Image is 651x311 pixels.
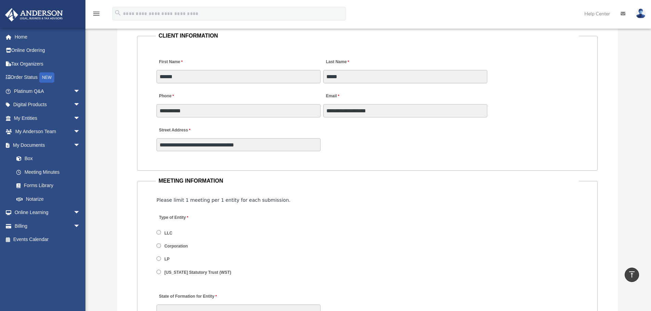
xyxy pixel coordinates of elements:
[5,125,91,139] a: My Anderson Teamarrow_drop_down
[5,57,91,71] a: Tax Organizers
[73,219,87,233] span: arrow_drop_down
[39,72,54,83] div: NEW
[157,292,218,301] label: State of Formation for Entity
[156,31,579,41] legend: CLIENT INFORMATION
[162,256,172,263] label: LP
[157,197,290,203] span: Please limit 1 meeting per 1 entity for each submission.
[73,111,87,125] span: arrow_drop_down
[157,126,221,135] label: Street Address
[636,9,646,18] img: User Pic
[157,92,176,101] label: Phone
[5,206,91,220] a: Online Learningarrow_drop_down
[73,98,87,112] span: arrow_drop_down
[5,71,91,85] a: Order StatusNEW
[73,84,87,98] span: arrow_drop_down
[323,92,341,101] label: Email
[323,58,351,67] label: Last Name
[162,230,175,236] label: LLC
[5,44,91,57] a: Online Ordering
[162,243,190,250] label: Corporation
[157,213,221,223] label: Type of Entity
[157,58,184,67] label: First Name
[156,176,579,186] legend: MEETING INFORMATION
[73,206,87,220] span: arrow_drop_down
[5,219,91,233] a: Billingarrow_drop_down
[114,9,122,17] i: search
[625,268,639,282] a: vertical_align_top
[5,111,91,125] a: My Entitiesarrow_drop_down
[628,270,636,279] i: vertical_align_top
[73,125,87,139] span: arrow_drop_down
[92,12,100,18] a: menu
[5,233,91,246] a: Events Calendar
[3,8,65,22] img: Anderson Advisors Platinum Portal
[10,165,87,179] a: Meeting Minutes
[162,269,234,275] label: [US_STATE] Statutory Trust (WST)
[92,10,100,18] i: menu
[10,152,91,166] a: Box
[10,179,91,193] a: Forms Library
[5,84,91,98] a: Platinum Q&Aarrow_drop_down
[73,138,87,152] span: arrow_drop_down
[10,192,91,206] a: Notarize
[5,138,91,152] a: My Documentsarrow_drop_down
[5,98,91,112] a: Digital Productsarrow_drop_down
[5,30,91,44] a: Home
